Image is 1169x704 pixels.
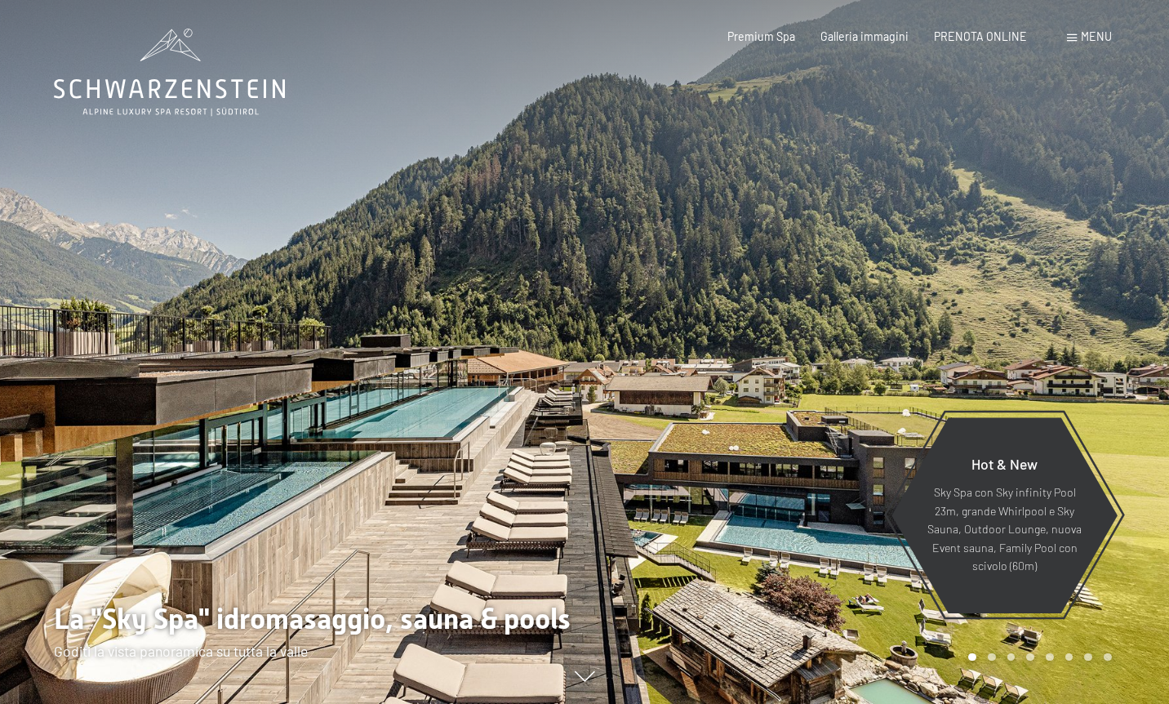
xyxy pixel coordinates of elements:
[1084,653,1092,662] div: Carousel Page 7
[1081,29,1112,43] span: Menu
[968,653,976,662] div: Carousel Page 1 (Current Slide)
[1046,653,1054,662] div: Carousel Page 5
[820,29,909,43] a: Galleria immagini
[1104,653,1112,662] div: Carousel Page 8
[727,29,795,43] a: Premium Spa
[988,653,996,662] div: Carousel Page 2
[934,29,1027,43] a: PRENOTA ONLINE
[1007,653,1016,662] div: Carousel Page 3
[962,653,1111,662] div: Carousel Pagination
[891,417,1118,614] a: Hot & New Sky Spa con Sky infinity Pool 23m, grande Whirlpool e Sky Sauna, Outdoor Lounge, nuova ...
[1065,653,1073,662] div: Carousel Page 6
[1026,653,1034,662] div: Carousel Page 4
[927,483,1082,576] p: Sky Spa con Sky infinity Pool 23m, grande Whirlpool e Sky Sauna, Outdoor Lounge, nuova Event saun...
[971,455,1038,473] span: Hot & New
